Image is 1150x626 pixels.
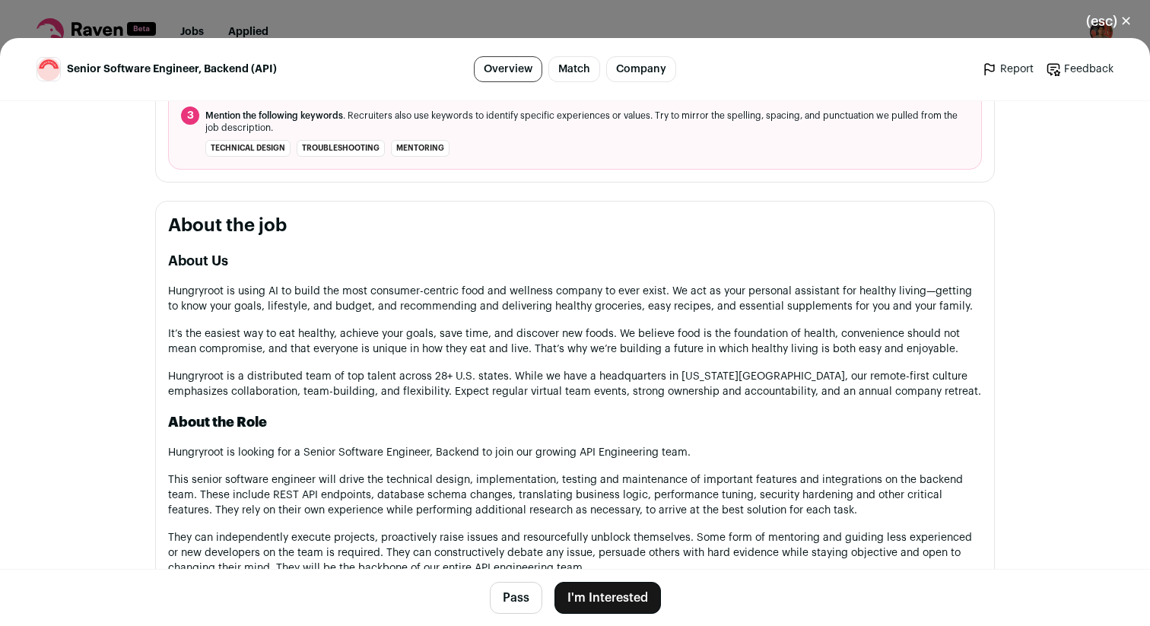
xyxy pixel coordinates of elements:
[168,369,982,399] p: Hungryroot is a distributed team of top talent across 28+ U.S. states. While we have a headquarte...
[391,140,450,157] li: mentoring
[490,582,542,614] button: Pass
[67,62,277,77] span: Senior Software Engineer, Backend (API)
[181,106,199,125] span: 3
[37,58,60,81] img: dfd728e3fb47fdea54b215254a5a375c6ef16a04fb3c5d1c381684680e5bbace.jpg
[168,284,982,314] p: Hungryroot is using AI to build the most consumer-centric food and wellness company to ever exist...
[168,326,982,357] p: It’s the easiest way to eat healthy, achieve your goals, save time, and discover new foods. We be...
[1068,5,1150,38] button: Close modal
[168,214,982,238] h2: About the job
[474,56,542,82] a: Overview
[982,62,1034,77] a: Report
[168,472,982,518] p: This senior software engineer will drive the technical design, implementation, testing and mainte...
[205,110,969,134] span: . Recruiters also use keywords to identify specific experiences or values. Try to mirror the spel...
[168,415,267,429] strong: About the Role
[168,530,982,576] p: They can independently execute projects, proactively raise issues and resourcefully unblock thems...
[548,56,600,82] a: Match
[205,140,291,157] li: technical design
[297,140,385,157] li: troubleshooting
[168,445,982,460] p: Hungryroot is looking for a Senior Software Engineer, Backend to join our growing API Engineering...
[168,250,982,272] h2: About Us
[1046,62,1113,77] a: Feedback
[606,56,676,82] a: Company
[554,582,661,614] button: I'm Interested
[205,111,343,120] span: Mention the following keywords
